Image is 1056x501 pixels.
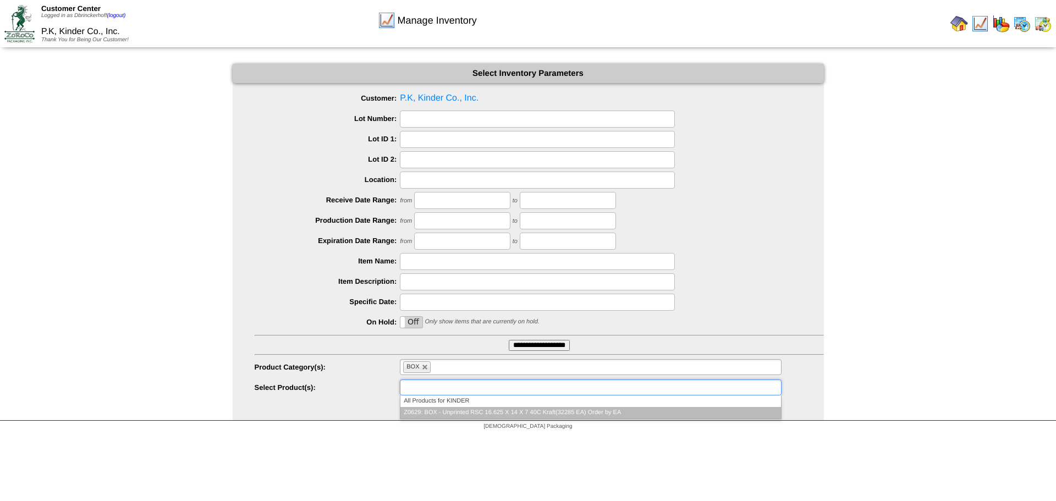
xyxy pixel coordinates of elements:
[255,298,400,306] label: Specific Date:
[400,407,780,419] li: Z0629: BOX - Unprinted RSC 16.625 X 14 X 7 40C Kraft(32285 EA) Order by EA
[255,90,824,107] span: P.K, Kinder Co., Inc.
[406,364,419,370] span: BOX
[255,277,400,285] label: Item Description:
[41,27,120,36] span: P.K, Kinder Co., Inc.
[992,15,1010,32] img: graph.gif
[400,218,412,224] span: from
[255,257,400,265] label: Item Name:
[400,238,412,245] span: from
[971,15,989,32] img: line_graph.gif
[483,423,572,430] span: [DEMOGRAPHIC_DATA] Packaging
[255,94,400,102] label: Customer:
[513,197,518,204] span: to
[255,114,400,123] label: Lot Number:
[378,12,395,29] img: line_graph.gif
[41,13,125,19] span: Logged in as Dbrinckerhoff
[107,13,125,19] a: (logout)
[233,64,824,83] div: Select Inventory Parameters
[400,197,412,204] span: from
[255,196,400,204] label: Receive Date Range:
[255,216,400,224] label: Production Date Range:
[1013,15,1031,32] img: calendarprod.gif
[400,317,422,328] label: Off
[255,383,400,392] label: Select Product(s):
[400,316,423,328] div: OnOff
[255,236,400,245] label: Expiration Date Range:
[1034,15,1052,32] img: calendarinout.gif
[255,363,400,371] label: Product Category(s):
[255,155,400,163] label: Lot ID 2:
[41,37,129,43] span: Thank You for Being Our Customer!
[400,395,780,407] li: All Products for KINDER
[513,218,518,224] span: to
[255,318,400,326] label: On Hold:
[513,238,518,245] span: to
[398,15,477,26] span: Manage Inventory
[255,135,400,143] label: Lot ID 1:
[255,175,400,184] label: Location:
[425,318,539,325] span: Only show items that are currently on hold.
[950,15,968,32] img: home.gif
[4,5,35,42] img: ZoRoCo_Logo(Green%26Foil)%20jpg.webp
[41,4,101,13] span: Customer Center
